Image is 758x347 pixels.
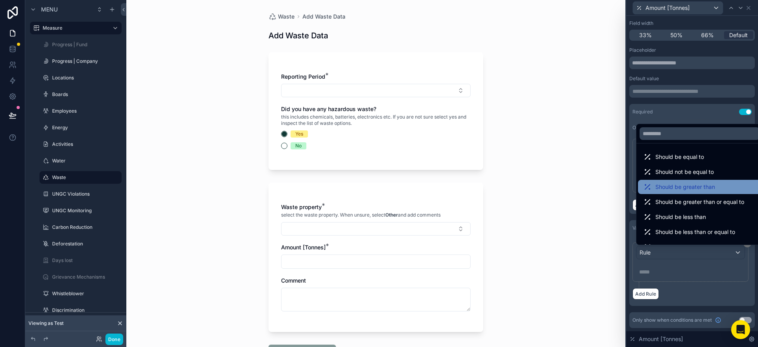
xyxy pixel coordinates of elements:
a: UNGC Violations [39,188,122,200]
a: Employees [39,105,122,117]
label: Days lost [52,257,120,264]
a: Progress | Fund [39,38,122,51]
span: Waste property [281,204,322,210]
button: Select Button [281,222,471,236]
span: Comment [281,277,306,284]
a: Energy [39,121,122,134]
button: Done [105,334,123,345]
a: Deforestation [39,238,122,250]
span: Should be greater than [655,182,715,192]
span: Reporting Period [281,73,325,80]
span: Should be less than or equal to [655,227,735,237]
strong: Other [385,212,398,218]
label: Water [52,158,120,164]
label: Grievance Mechanisms [52,274,120,280]
label: Progress | Fund [52,41,120,48]
label: Employees [52,108,120,114]
span: Should be empty [655,242,700,252]
a: Progress | Company [39,55,122,68]
span: select the waste property. When unsure, select and add comments [281,212,441,218]
label: Activities [52,141,120,147]
label: Progress | Company [52,58,120,64]
div: Open Intercom Messenger [731,320,750,339]
a: Days lost [39,254,122,267]
a: Add Waste Data [302,13,345,21]
label: Deforestation [52,241,120,247]
label: UNGC Monitoring [52,207,120,214]
a: Whistleblower [39,287,122,300]
span: Should be equal to [655,152,704,162]
span: Menu [41,6,58,13]
a: Water [39,155,122,167]
span: Amount [Tonnes] [281,244,326,251]
span: Viewing as Test [28,320,64,326]
a: Locations [39,72,122,84]
label: UNGC Violations [52,191,120,197]
span: Should be greater than or equal to [655,197,744,207]
label: Carbon Reduction [52,224,120,230]
button: Select Button [281,84,471,97]
label: Discrimination [52,307,120,313]
div: Yes [295,130,303,138]
a: Boards [39,88,122,101]
span: Waste [278,13,295,21]
a: Waste [268,13,295,21]
h1: Add Waste Data [268,30,328,41]
span: this includes chemicals, batteries, electronics etc. If you are not sure select yes and inspect t... [281,114,471,126]
label: Measure [43,25,106,31]
label: Energy [52,124,120,131]
a: Carbon Reduction [39,221,122,234]
label: Waste [52,174,117,181]
div: No [295,142,302,149]
span: Should not be equal to [655,167,714,177]
a: Waste [39,171,122,184]
a: Measure [30,22,122,34]
span: Should be less than [655,212,706,222]
label: Boards [52,91,120,98]
a: Discrimination [39,304,122,317]
a: Grievance Mechanisms [39,271,122,283]
a: Activities [39,138,122,151]
span: Did you have any hazardous waste? [281,106,376,112]
label: Whistleblower [52,290,120,297]
a: UNGC Monitoring [39,204,122,217]
label: Locations [52,75,120,81]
